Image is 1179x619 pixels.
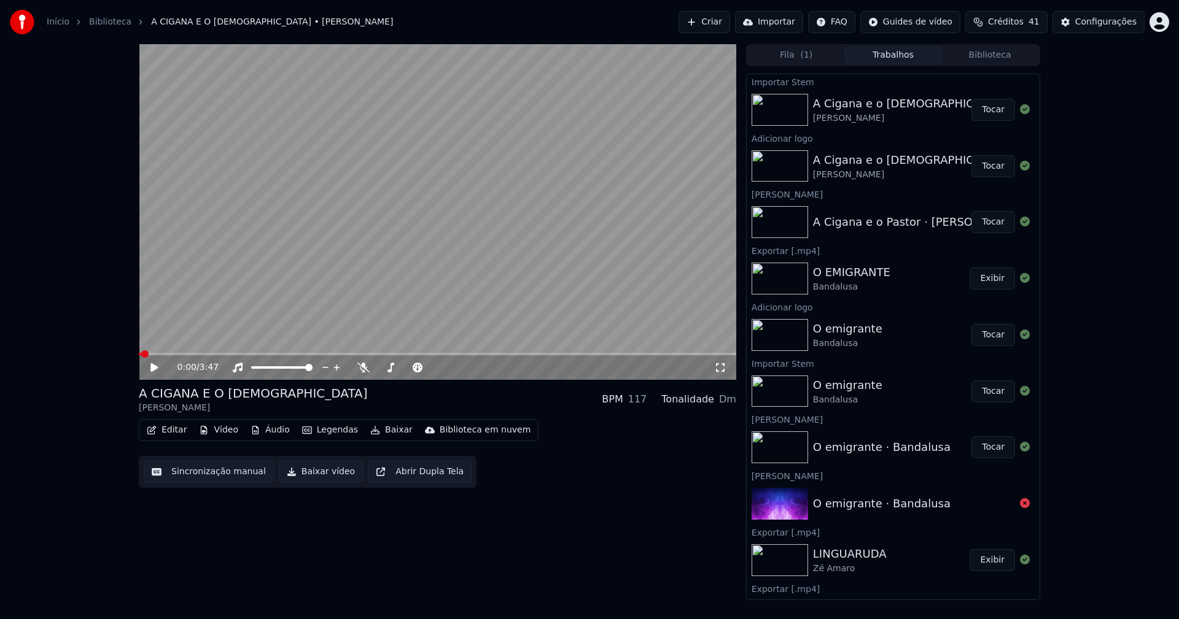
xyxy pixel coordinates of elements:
[813,281,890,293] div: Bandalusa
[813,213,1023,231] div: A Cigana e o Pastor · [PERSON_NAME]
[735,11,803,33] button: Importar
[177,361,207,374] div: /
[440,424,531,436] div: Biblioteca em nuvem
[747,525,1040,539] div: Exportar [.mp4]
[808,11,855,33] button: FAQ
[813,169,1012,181] div: [PERSON_NAME]
[747,243,1040,258] div: Exportar [.mp4]
[813,320,882,337] div: O emigrante
[246,421,295,439] button: Áudio
[139,385,368,402] div: A CIGANA E O [DEMOGRAPHIC_DATA]
[988,16,1024,28] span: Créditos
[800,49,812,61] span: ( 1 )
[139,402,368,414] div: [PERSON_NAME]
[813,545,887,563] div: LINGUARUDA
[368,461,472,483] button: Abrir Dupla Tela
[602,392,623,407] div: BPM
[813,95,1012,112] div: A Cigana e o [DEMOGRAPHIC_DATA]
[748,47,845,64] button: Fila
[297,421,363,439] button: Legendas
[813,394,882,406] div: Bandalusa
[970,549,1015,571] button: Exibir
[747,74,1040,89] div: Importar Stem
[941,47,1038,64] button: Biblioteca
[747,131,1040,145] div: Adicionar logo
[628,392,647,407] div: 117
[177,361,196,374] span: 0:00
[200,361,219,374] span: 3:47
[719,392,736,407] div: Dm
[971,211,1015,233] button: Tocar
[1075,16,1137,28] div: Configurações
[813,152,1012,169] div: A Cigana e o [DEMOGRAPHIC_DATA]
[279,461,363,483] button: Baixar vídeo
[151,16,393,28] span: A CIGANA E O [DEMOGRAPHIC_DATA] • [PERSON_NAME]
[747,581,1040,596] div: Exportar [.mp4]
[813,439,951,456] div: O emigrante · Bandalusa
[971,324,1015,346] button: Tocar
[747,468,1040,483] div: [PERSON_NAME]
[747,412,1040,426] div: [PERSON_NAME]
[813,495,951,512] div: O emigrante · Bandalusa
[47,16,69,28] a: Início
[1053,11,1145,33] button: Configurações
[971,99,1015,121] button: Tocar
[970,267,1015,290] button: Exibir
[747,186,1040,201] div: [PERSON_NAME]
[679,11,730,33] button: Criar
[661,392,714,407] div: Tonalidade
[971,380,1015,402] button: Tocar
[813,563,887,575] div: Zé Amaro
[747,356,1040,371] div: Importar Stem
[860,11,960,33] button: Guides de vídeo
[47,16,393,28] nav: breadcrumb
[965,11,1048,33] button: Créditos41
[813,377,882,394] div: O emigrante
[813,112,1012,125] div: [PERSON_NAME]
[845,47,942,64] button: Trabalhos
[89,16,131,28] a: Biblioteca
[365,421,418,439] button: Baixar
[142,421,192,439] button: Editar
[10,10,34,34] img: youka
[747,299,1040,314] div: Adicionar logo
[813,337,882,350] div: Bandalusa
[1029,16,1040,28] span: 41
[194,421,243,439] button: Vídeo
[813,264,890,281] div: O EMIGRANTE
[971,155,1015,177] button: Tocar
[144,461,274,483] button: Sincronização manual
[971,436,1015,458] button: Tocar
